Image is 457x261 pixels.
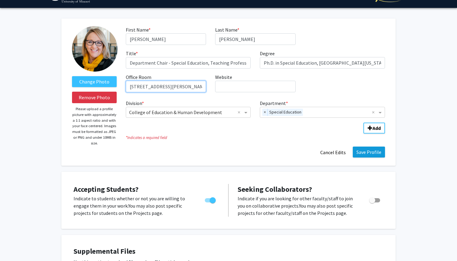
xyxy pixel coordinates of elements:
button: Add Division/Department [363,123,385,134]
iframe: Chat [5,234,26,256]
label: ChangeProfile Picture [72,76,117,87]
span: × [262,109,268,116]
ng-select: Division [126,107,251,118]
img: Profile Picture [72,26,118,72]
span: Clear all [372,109,377,116]
p: Indicate if you are looking for other faculty/staff to join you on collaborative projects. You ma... [238,195,358,217]
div: Division [121,100,256,118]
p: Indicate to students whether or not you are willing to engage them in your work. You may also pos... [74,195,193,217]
b: Add [373,125,381,131]
div: Toggle [202,195,219,204]
span: Seeking Collaborators? [238,185,312,194]
h4: Supplemental Files [74,247,383,256]
div: Toggle [367,195,383,204]
label: Office Room [126,73,151,81]
span: Clear all [238,109,243,116]
label: Last Name [215,26,239,33]
span: Accepting Students? [74,185,139,194]
label: First Name [126,26,151,33]
label: Degree [260,50,275,57]
label: Title [126,50,138,57]
i: Indicates a required field [126,135,385,141]
p: Please upload a profile picture with approximately a 1:1 aspect ratio and with your face centered... [72,106,117,146]
ng-select: Department [260,107,385,118]
button: Cancel Edits [316,147,350,158]
span: Special Education [268,109,303,116]
button: Save Profile [353,147,385,158]
button: Remove Photo [72,92,117,103]
label: Website [215,73,232,81]
div: Department [255,100,390,118]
